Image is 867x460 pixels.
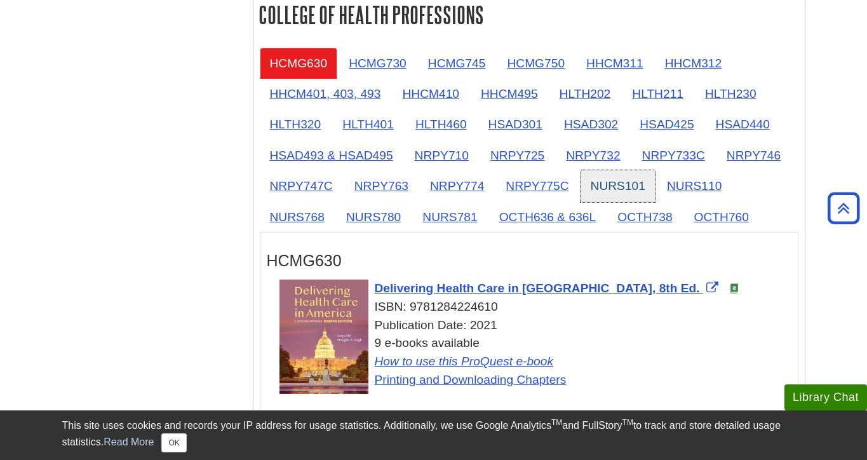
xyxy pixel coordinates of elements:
a: NRPY747C [260,170,343,201]
a: NURS101 [581,170,655,201]
a: NURS110 [657,170,732,201]
a: HLTH460 [405,109,477,140]
a: OCTH636 & 636L [489,201,607,233]
a: HHCM410 [392,78,469,109]
a: Read More [104,436,154,447]
a: NURS768 [260,201,335,233]
button: Close [161,433,186,452]
img: e-Book [729,283,739,294]
a: HHCM401, 403, 493 [260,78,391,109]
a: NRPY710 [405,140,479,171]
div: ISBN: 9781284224610 [279,298,791,316]
a: NRPY763 [344,170,419,201]
a: HSAD493 & HSAD495 [260,140,403,171]
a: How to use this ProQuest e-book [375,355,554,368]
a: HLTH320 [260,109,332,140]
span: Delivering Health Care in [GEOGRAPHIC_DATA], 8th Ed. [375,281,700,295]
sup: TM [622,418,633,427]
div: 9 e-books available [279,334,791,389]
a: HHCM311 [576,48,654,79]
a: Link opens in new window [375,281,722,295]
a: OCTH738 [607,201,682,233]
a: NRPY733C [632,140,715,171]
a: Printing and Downloading Chapters [375,373,567,386]
a: NURS780 [336,201,411,233]
a: HSAD440 [706,109,780,140]
a: HLTH211 [622,78,694,109]
div: Publication Date: 2021 [279,316,791,335]
a: NURS781 [412,201,487,233]
a: HCMG750 [497,48,575,79]
a: HCMG745 [418,48,496,79]
a: HCMG630 [260,48,338,79]
a: Back to Top [823,200,864,217]
a: OCTH760 [684,201,759,233]
sup: TM [551,418,562,427]
img: Cover Art [279,280,368,394]
a: HSAD425 [629,109,704,140]
a: HCMG730 [339,48,417,79]
a: HLTH401 [332,109,404,140]
a: NRPY774 [420,170,494,201]
a: HHCM495 [471,78,548,109]
a: NRPY725 [480,140,554,171]
a: HLTH230 [695,78,767,109]
h3: HCMG630 [267,252,791,270]
button: Library Chat [784,384,867,410]
a: NRPY775C [495,170,579,201]
a: HHCM312 [655,48,732,79]
a: NRPY732 [556,140,630,171]
div: This site uses cookies and records your IP address for usage statistics. Additionally, we use Goo... [62,418,805,452]
a: HLTH202 [549,78,621,109]
a: HSAD301 [478,109,553,140]
a: HSAD302 [554,109,628,140]
a: NRPY746 [716,140,791,171]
